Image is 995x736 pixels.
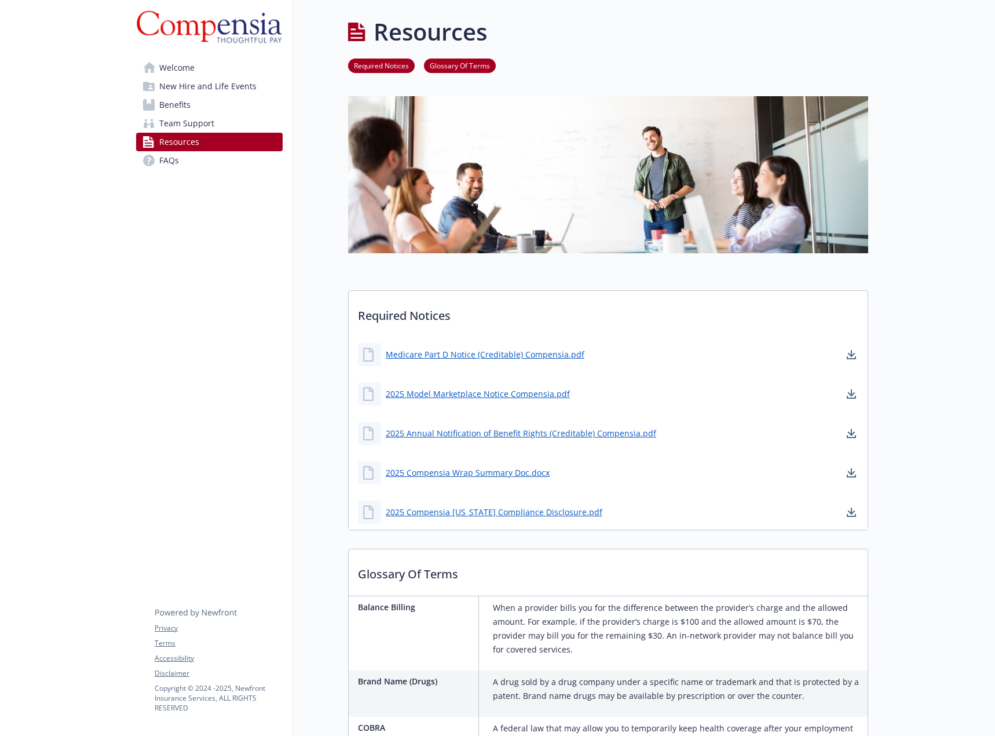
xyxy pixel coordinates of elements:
a: Benefits [136,96,283,114]
span: Welcome [159,59,195,77]
span: Team Support [159,114,214,133]
a: 2025 Compensia [US_STATE] Compliance Disclosure.pdf [386,506,602,518]
p: Copyright © 2024 - 2025 , Newfront Insurance Services, ALL RIGHTS RESERVED [155,683,282,713]
a: Welcome [136,59,283,77]
p: Brand Name (Drugs) [358,675,474,687]
a: Terms [155,638,282,648]
p: When a provider bills you for the difference between the provider’s charge and the allowed amount... [493,601,863,657]
a: Privacy [155,623,282,633]
a: 2025 Compensia Wrap Summary Doc.docx [386,467,550,479]
a: Team Support [136,114,283,133]
a: 2025 Annual Notification of Benefit Rights (Creditable) Compensia.pdf [386,427,656,439]
a: 2025 Model Marketplace Notice Compensia.pdf [386,388,570,400]
a: download document [844,466,858,480]
img: resources page banner [348,96,868,253]
a: Required Notices [348,60,415,71]
span: FAQs [159,151,179,170]
span: Resources [159,133,199,151]
p: A drug sold by a drug company under a specific name or trademark and that is protected by a paten... [493,675,863,703]
span: New Hire and Life Events [159,77,257,96]
a: download document [844,505,858,519]
a: download document [844,427,858,440]
h1: Resources [374,14,487,49]
p: Required Notices [349,291,868,334]
a: Resources [136,133,283,151]
a: download document [844,387,858,401]
a: New Hire and Life Events [136,77,283,96]
a: Disclaimer [155,668,282,679]
a: FAQs [136,151,283,170]
a: Glossary Of Terms [424,60,496,71]
p: Glossary Of Terms [349,549,868,592]
p: Balance Billing [358,601,474,613]
a: download document [844,348,858,362]
a: Medicare Part D Notice (Creditable) Compensia.pdf [386,348,584,360]
p: COBRA [358,722,474,734]
span: Benefits [159,96,191,114]
a: Accessibility [155,653,282,664]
